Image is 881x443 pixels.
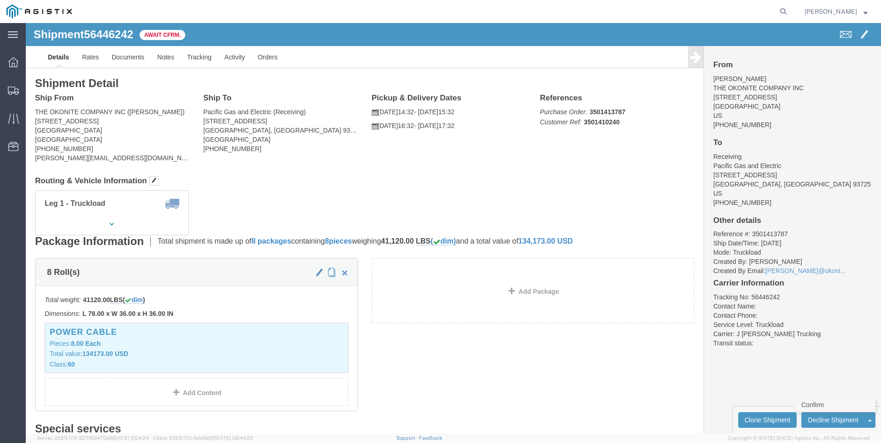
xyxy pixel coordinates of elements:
button: [PERSON_NAME] [804,6,868,17]
span: Dennis Valles [805,6,857,17]
img: logo [6,5,72,18]
span: Client: 2025.17.0-5dd568f [153,435,253,441]
span: [DATE] 11:04:24 [113,435,149,441]
a: Support [396,435,419,441]
span: Server: 2025.17.0-327f6347098 [37,435,149,441]
span: Copyright © [DATE]-[DATE] Agistix Inc., All Rights Reserved [728,434,870,442]
a: Feedback [419,435,442,441]
iframe: FS Legacy Container [26,23,881,433]
span: [DATE] 08:44:20 [215,435,253,441]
